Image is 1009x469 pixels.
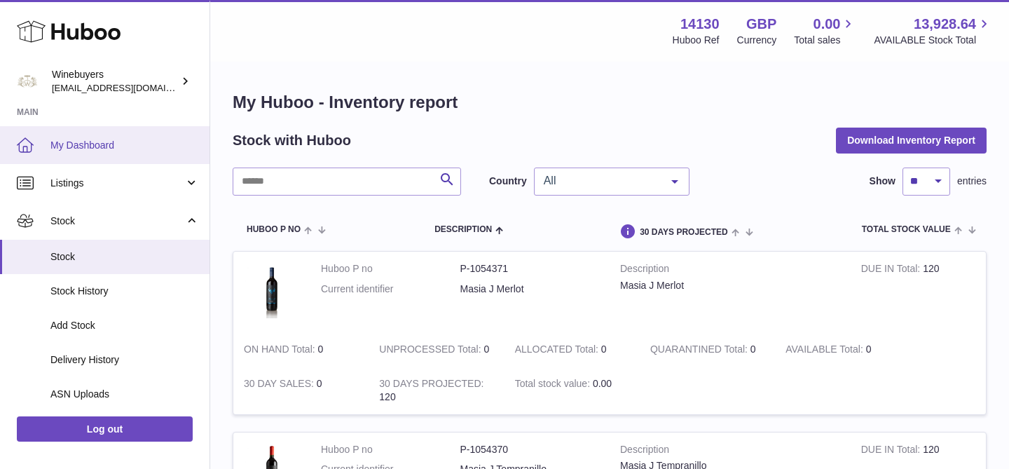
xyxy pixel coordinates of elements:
[50,388,199,401] span: ASN Uploads
[244,344,318,358] strong: ON HAND Total
[914,15,976,34] span: 13,928.64
[321,443,460,456] dt: Huboo P no
[650,344,750,358] strong: QUARANTINED Total
[746,15,776,34] strong: GBP
[862,225,951,234] span: Total stock value
[460,443,600,456] dd: P-1054370
[673,34,720,47] div: Huboo Ref
[836,128,987,153] button: Download Inventory Report
[460,262,600,276] dd: P-1054371
[794,34,856,47] span: Total sales
[775,332,910,367] td: 0
[504,332,640,367] td: 0
[17,71,38,92] img: ben@winebuyers.com
[870,175,895,188] label: Show
[750,344,756,355] span: 0
[861,444,923,458] strong: DUE IN Total
[50,139,199,152] span: My Dashboard
[244,262,300,318] img: product image
[620,262,840,279] strong: Description
[737,34,777,47] div: Currency
[874,34,992,47] span: AVAILABLE Stock Total
[460,283,600,296] dd: Masia J Merlot
[379,344,483,358] strong: UNPROCESSED Total
[233,332,369,367] td: 0
[540,174,661,188] span: All
[861,263,923,278] strong: DUE IN Total
[233,131,351,150] h2: Stock with Huboo
[233,367,369,414] td: 0
[50,177,184,190] span: Listings
[50,353,199,367] span: Delivery History
[620,279,840,292] div: Masia J Merlot
[515,344,601,358] strong: ALLOCATED Total
[620,443,840,460] strong: Description
[957,175,987,188] span: entries
[794,15,856,47] a: 0.00 Total sales
[50,250,199,264] span: Stock
[52,68,178,95] div: Winebuyers
[321,283,460,296] dt: Current identifier
[50,319,199,332] span: Add Stock
[874,15,992,47] a: 13,928.64 AVAILABLE Stock Total
[321,262,460,276] dt: Huboo P no
[50,215,184,228] span: Stock
[369,367,504,414] td: 120
[233,91,987,114] h1: My Huboo - Inventory report
[851,252,986,332] td: 120
[640,228,728,237] span: 30 DAYS PROJECTED
[434,225,492,234] span: Description
[680,15,720,34] strong: 14130
[515,378,593,393] strong: Total stock value
[369,332,504,367] td: 0
[50,285,199,298] span: Stock History
[52,82,206,93] span: [EMAIL_ADDRESS][DOMAIN_NAME]
[593,378,612,389] span: 0.00
[489,175,527,188] label: Country
[379,378,483,393] strong: 30 DAYS PROJECTED
[814,15,841,34] span: 0.00
[17,416,193,442] a: Log out
[247,225,301,234] span: Huboo P no
[244,378,317,393] strong: 30 DAY SALES
[785,344,865,358] strong: AVAILABLE Total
